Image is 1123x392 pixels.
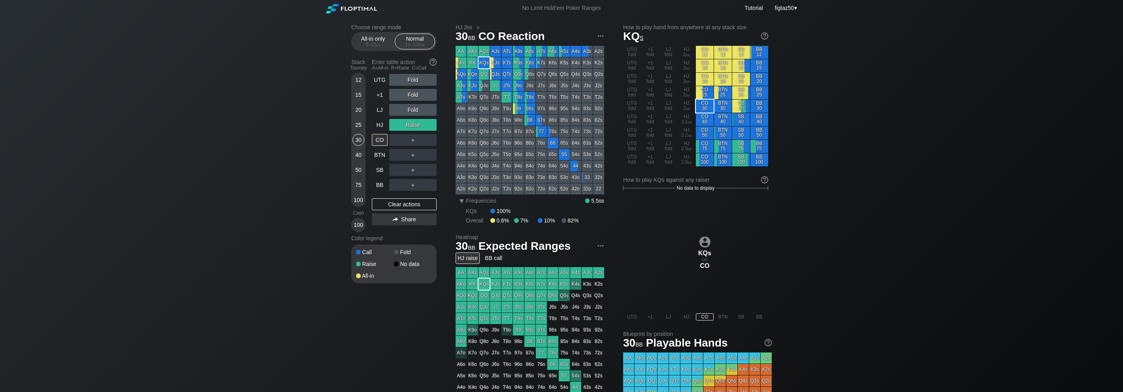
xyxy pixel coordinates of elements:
[536,160,547,171] div: 74o
[744,5,763,11] a: Tutorial
[750,86,768,99] div: BB 25
[773,4,798,12] div: ▾
[678,73,695,86] div: HJ 2
[547,69,558,80] div: Q6s
[352,119,364,131] div: 25
[641,153,659,166] div: +1 fold
[559,172,570,183] div: 53o
[582,57,593,68] div: K3s
[714,126,732,139] div: BTN 50
[659,86,677,99] div: LJ fold
[372,104,388,116] div: LJ
[389,119,437,131] div: Raise
[524,92,535,103] div: T8s
[559,103,570,114] div: 95s
[479,69,490,80] div: QQ
[456,46,467,57] div: AA
[467,172,478,183] div: K3o
[623,30,643,42] span: KQ
[501,115,513,126] div: T8o
[696,113,714,126] div: CO 40
[501,160,513,171] div: T4o
[623,126,641,139] div: UTG fold
[593,103,604,114] div: 92s
[732,46,750,59] div: SB 12
[479,126,490,137] div: Q7o
[513,160,524,171] div: 94o
[714,73,732,86] div: BTN 20
[582,69,593,80] div: Q3s
[479,115,490,126] div: Q8o
[593,80,604,91] div: J2s
[524,115,535,126] div: 88
[372,56,437,74] div: Enter table action
[732,73,750,86] div: SB 20
[397,34,433,49] div: Normal
[678,113,695,126] div: HJ 2.1
[750,113,768,126] div: BB 40
[582,103,593,114] div: 93s
[559,149,570,160] div: 55
[623,73,641,86] div: UTG fold
[688,159,692,165] span: bb
[454,24,473,31] span: HJ 2
[641,86,659,99] div: +1 fold
[732,100,750,113] div: SB 30
[456,80,467,91] div: AJo
[467,92,478,103] div: KTo
[732,126,750,139] div: SB 50
[352,219,364,231] div: 100
[547,160,558,171] div: 64o
[479,57,490,68] div: KQs
[490,115,501,126] div: J8o
[750,59,768,72] div: BB 15
[479,138,490,149] div: Q6o
[490,92,501,103] div: JTo
[513,115,524,126] div: 98o
[559,46,570,57] div: A5s
[467,138,478,149] div: K6o
[467,149,478,160] div: K5o
[582,126,593,137] div: 73s
[659,126,677,139] div: LJ fold
[456,57,467,68] div: AKo
[524,80,535,91] div: J8s
[513,69,524,80] div: Q9s
[623,46,641,59] div: UTG fold
[750,126,768,139] div: BB 50
[641,100,659,113] div: +1 fold
[513,46,524,57] div: A9s
[513,92,524,103] div: T9s
[372,74,388,86] div: UTG
[547,103,558,114] div: 96s
[501,126,513,137] div: T7o
[398,42,431,47] div: 12 – 100
[501,138,513,149] div: T6o
[456,138,467,149] div: A6o
[524,46,535,57] div: A8s
[750,46,768,59] div: BB 12
[490,138,501,149] div: J6o
[456,172,467,183] div: A3o
[392,217,398,222] img: share.864f2f62.svg
[641,59,659,72] div: +1 fold
[732,113,750,126] div: SB 40
[389,164,437,176] div: ＋
[467,160,478,171] div: K4o
[732,59,750,72] div: SB 15
[593,160,604,171] div: 42s
[490,46,501,57] div: AJs
[696,126,714,139] div: CO 50
[623,59,641,72] div: UTG fold
[714,140,732,153] div: BTN 75
[536,126,547,137] div: 77
[696,46,714,59] div: CO 12
[372,149,388,161] div: BTN
[513,80,524,91] div: J9s
[559,69,570,80] div: Q5s
[547,126,558,137] div: 76s
[456,103,467,114] div: A9o
[659,46,677,59] div: LJ fold
[678,153,695,166] div: HJ 2.5
[547,115,558,126] div: 86s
